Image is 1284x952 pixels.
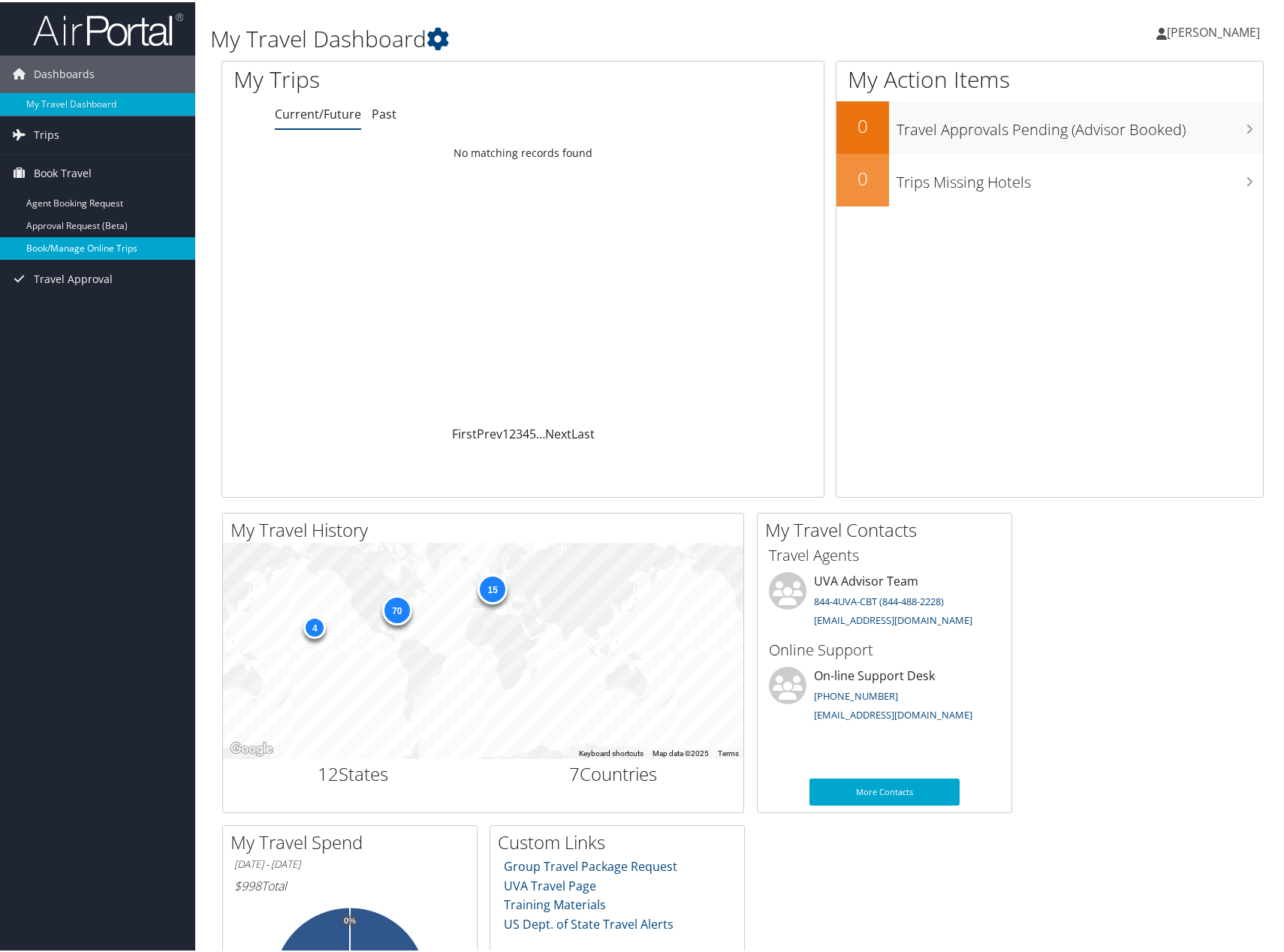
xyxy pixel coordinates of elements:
[477,423,502,440] a: Prev
[495,759,733,785] h2: Countries
[452,423,477,440] a: First
[234,62,562,93] h1: My Trips
[504,914,674,930] a: US Dept. of State Travel Alerts
[765,515,1011,541] h2: My Travel Contacts
[814,706,972,719] a: [EMAIL_ADDRESS][DOMAIN_NAME]
[222,137,824,164] td: No matching records found
[34,152,92,190] span: Book Travel
[836,62,1263,93] h1: My Action Items
[509,423,516,440] a: 2
[1156,8,1275,53] a: [PERSON_NAME]
[234,875,466,892] h6: Total
[814,687,898,700] a: [PHONE_NUMBER]
[836,164,889,189] h2: 0
[478,571,508,601] div: 15
[231,827,477,853] h2: My Travel Spend
[234,855,466,869] h6: [DATE] - [DATE]
[1167,22,1260,38] span: [PERSON_NAME]
[303,614,326,637] div: 4
[504,856,677,872] a: Group Travel Package Request
[381,593,411,623] div: 70
[814,611,972,625] a: [EMAIL_ADDRESS][DOMAIN_NAME]
[318,759,339,784] span: 12
[516,423,523,440] a: 3
[836,111,889,137] h2: 0
[502,423,509,440] a: 1
[234,875,261,892] span: $998
[523,423,529,440] a: 4
[545,423,571,440] a: Next
[275,104,361,120] a: Current/Future
[897,110,1263,138] h3: Travel Approvals Pending (Advisor Booked)
[504,875,596,892] a: UVA Travel Page
[536,423,545,440] span: …
[227,737,276,757] img: Google
[34,258,113,296] span: Travel Approval
[571,423,595,440] a: Last
[836,152,1263,204] a: 0Trips Missing Hotels
[33,10,183,45] img: airportal-logo.png
[897,162,1263,191] h3: Trips Missing Hotels
[227,737,276,757] a: Open this area in Google Maps (opens a new window)
[761,570,1008,631] li: UVA Advisor Team
[836,99,1263,152] a: 0Travel Approvals Pending (Advisor Booked)
[234,759,472,785] h2: States
[769,543,1000,564] h3: Travel Agents
[34,114,59,152] span: Trips
[769,637,1000,658] h3: Online Support
[210,21,920,53] h1: My Travel Dashboard
[498,827,744,853] h2: Custom Links
[569,759,580,784] span: 7
[231,515,743,541] h2: My Travel History
[529,423,536,440] a: 5
[34,53,95,91] span: Dashboards
[579,746,644,757] button: Keyboard shortcuts
[814,592,944,606] a: 844-4UVA-CBT (844-488-2228)
[718,747,739,755] a: Terms (opens in new tab)
[372,104,396,120] a: Past
[761,664,1008,726] li: On-line Support Desk
[653,747,709,755] span: Map data ©2025
[344,914,356,923] tspan: 0%
[504,894,606,911] a: Training Materials
[809,776,960,803] a: More Contacts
